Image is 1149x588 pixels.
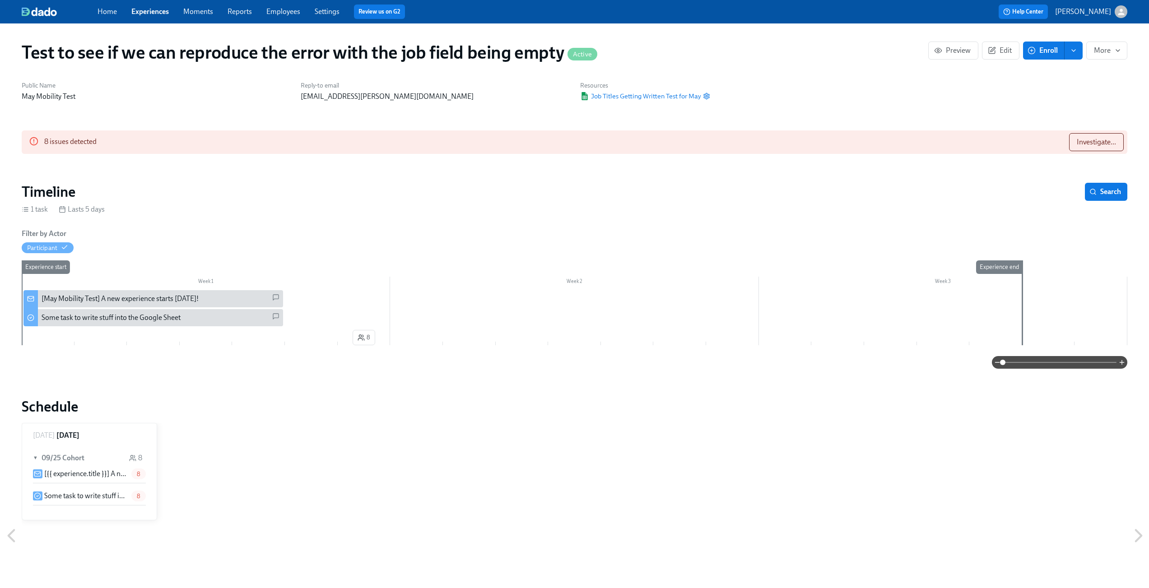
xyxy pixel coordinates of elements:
div: Experience end [976,260,1023,274]
span: Active [568,51,597,58]
button: Edit [982,42,1019,60]
div: Some task to write stuff into the Google Sheet [23,309,283,326]
button: Investigate... [1069,133,1124,151]
div: Week 1 [22,277,390,288]
h2: Timeline [22,183,75,201]
div: Week 3 [759,277,1127,288]
h6: 09/25 Cohort [42,453,84,463]
span: SMS [272,294,279,304]
p: [EMAIL_ADDRESS][PERSON_NAME][DOMAIN_NAME] [301,92,569,102]
span: 8 [131,493,146,500]
button: Preview [928,42,978,60]
a: Google SheetJob Titles Getting Written Test for May [580,92,701,101]
img: dado [22,7,57,16]
div: 8 [129,453,142,463]
span: Search [1091,187,1121,196]
div: 8 issues detected [44,133,97,151]
a: Experiences [131,7,169,16]
h6: Reply-to email [301,81,569,90]
div: Experience start [22,260,70,274]
div: [May Mobility Test] A new experience starts [DATE]! [42,294,199,304]
span: Preview [936,46,971,55]
a: Settings [315,7,340,16]
a: Employees [266,7,300,16]
div: Lasts 5 days [59,204,105,214]
span: Help Center [1003,7,1043,16]
span: 8 [131,471,146,477]
button: Search [1085,183,1127,201]
p: [PERSON_NAME] [1055,7,1111,17]
button: Help Center [999,5,1048,19]
span: ▼ [33,453,39,463]
div: Hide Participant [27,244,57,252]
span: Edit [990,46,1012,55]
a: Moments [183,7,213,16]
div: Some task to write stuff into the Google Sheet [42,313,181,323]
h6: Public Name [22,81,290,90]
h6: [DATE] [56,431,79,440]
button: 8 [353,330,375,345]
div: [May Mobility Test] A new experience starts [DATE]! [23,290,283,307]
span: 8 [358,333,370,342]
a: Reports [228,7,252,16]
h1: Test to see if we can reproduce the error with the job field being empty [22,42,597,63]
span: Enroll [1029,46,1058,55]
div: 1 task [22,204,48,214]
div: Week 2 [390,277,758,288]
span: Investigate... [1077,138,1116,147]
button: enroll [1065,42,1083,60]
h6: Filter by Actor [22,229,66,239]
p: May Mobility Test [22,92,290,102]
h2: Schedule [22,398,1127,416]
button: [PERSON_NAME] [1055,5,1127,18]
p: Some task to write stuff into the Google Sheet [44,491,128,501]
h6: Resources [580,81,710,90]
a: Home [98,7,117,16]
a: dado [22,7,98,16]
button: More [1086,42,1127,60]
span: More [1094,46,1120,55]
a: Review us on G2 [358,7,400,16]
button: Participant [22,242,74,253]
p: [DATE] [33,431,55,440]
button: Review us on G2 [354,5,405,19]
button: Enroll [1023,42,1065,60]
span: SMS [272,313,279,323]
p: [{{ experience.title }}] A new experience starts [DATE]! [44,469,128,479]
span: Job Titles Getting Written Test for May [580,92,701,101]
img: Google Sheet [580,92,589,100]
